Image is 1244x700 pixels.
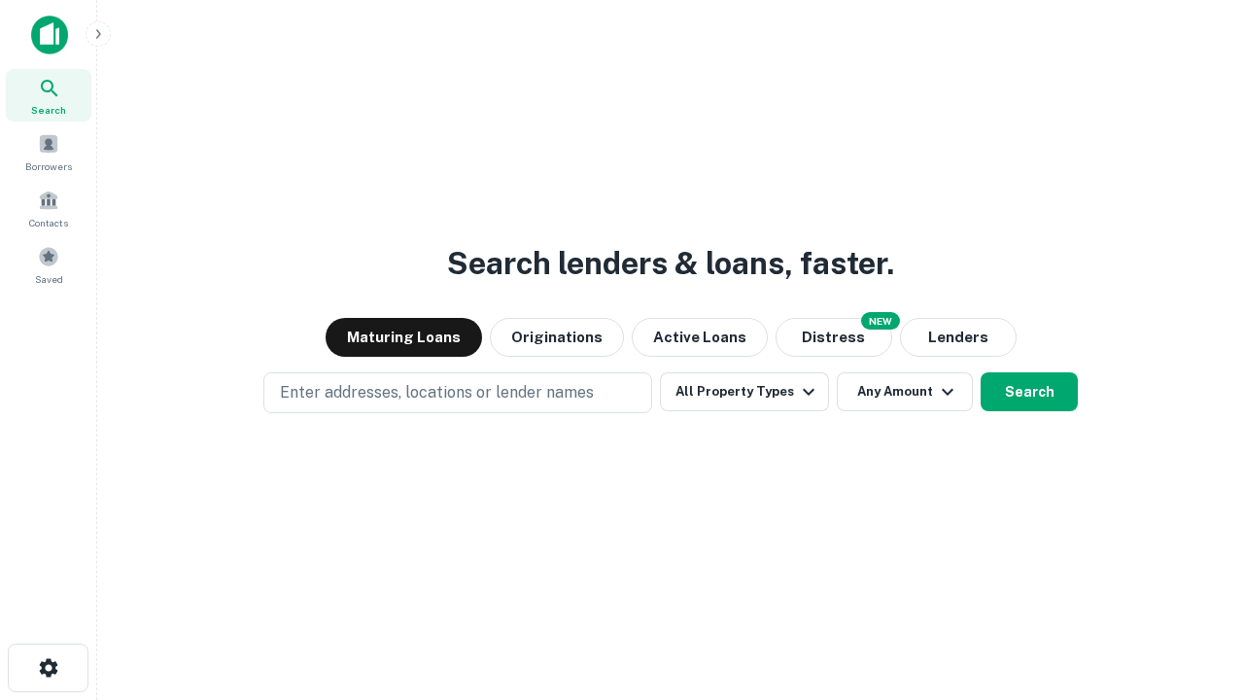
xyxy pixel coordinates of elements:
[837,372,973,411] button: Any Amount
[6,69,91,122] a: Search
[1147,544,1244,638] iframe: Chat Widget
[861,312,900,330] div: NEW
[632,318,768,357] button: Active Loans
[6,238,91,291] a: Saved
[776,318,892,357] button: Search distressed loans with lien and other non-mortgage details.
[280,381,594,404] p: Enter addresses, locations or lender names
[263,372,652,413] button: Enter addresses, locations or lender names
[6,182,91,234] a: Contacts
[31,16,68,54] img: capitalize-icon.png
[6,125,91,178] a: Borrowers
[447,240,894,287] h3: Search lenders & loans, faster.
[981,372,1078,411] button: Search
[35,271,63,287] span: Saved
[326,318,482,357] button: Maturing Loans
[29,215,68,230] span: Contacts
[31,102,66,118] span: Search
[490,318,624,357] button: Originations
[900,318,1017,357] button: Lenders
[25,158,72,174] span: Borrowers
[660,372,829,411] button: All Property Types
